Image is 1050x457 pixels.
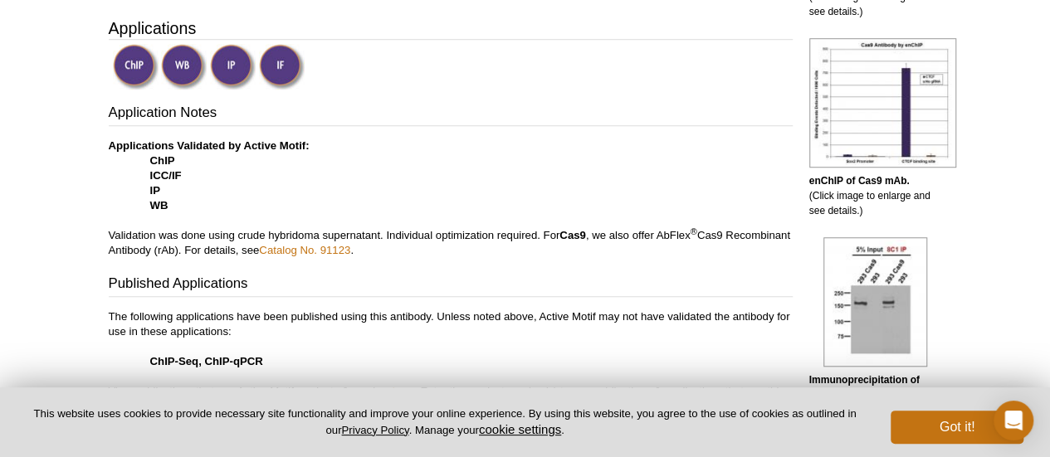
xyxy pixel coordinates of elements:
img: Cas9 antibody (mAb) tested by immunoprecipitation. [823,237,927,367]
div: Open Intercom Messenger [994,401,1033,440]
strong: WB [150,199,168,211]
strong: ChIP-Seq, ChIP-qPCR [150,355,263,367]
h3: Published Applications [109,274,793,297]
p: Validation was done using crude hybridoma supernatant. Individual optimization required. For , we... [109,139,793,258]
h3: Applications [109,16,793,41]
img: Immunoprecipitation Validated [210,44,256,90]
strong: IP [150,184,160,197]
b: Applications Validated by Active Motif: [109,139,310,152]
img: Immunofluorescence Validated [259,44,305,90]
a: Privacy Policy [341,424,408,436]
p: The following applications have been published using this antibody. Unless noted above, Active Mo... [109,309,793,414]
p: (Click image to enlarge and see details.) [809,173,942,218]
strong: ChIP [150,154,175,167]
a: here [393,385,414,397]
img: Cas9 antibody (mAb) tested by enChIP. [809,38,956,168]
button: Got it! [891,411,1023,444]
sup: ® [691,226,697,236]
p: This website uses cookies to provide necessary site functionality and improve your online experie... [27,406,863,438]
b: Immunoprecipitation of Cas9 mAb. [809,374,920,401]
img: Western Blot Validated [161,44,207,90]
p: (Click image to enlarge and see details.) [809,372,942,432]
b: enChIP of Cas9 mAb. [809,175,910,187]
h3: Application Notes [109,103,793,126]
img: ChIP Validated [113,44,159,90]
a: Catalog No. 91123 [259,244,350,256]
strong: ICC/IF [150,169,182,182]
b: Cas9 [559,229,586,241]
button: cookie settings [479,422,561,436]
